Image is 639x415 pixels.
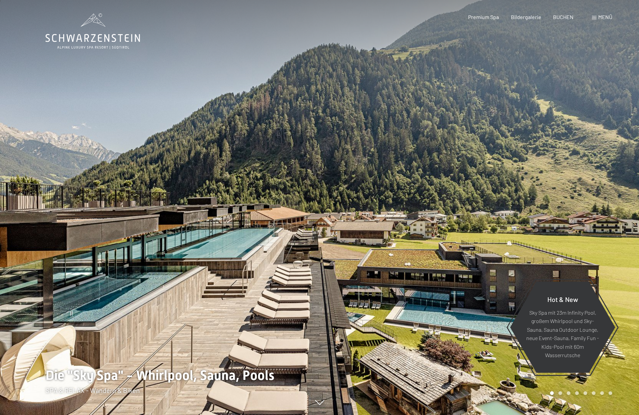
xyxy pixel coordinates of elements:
div: Carousel Page 1 (Current Slide) [550,391,554,395]
a: Premium Spa [468,14,499,20]
a: Bildergalerie [511,14,541,20]
p: Sky Spa mit 23m Infinity Pool, großem Whirlpool und Sky-Sauna, Sauna Outdoor Lounge, neue Event-S... [526,308,599,359]
div: Carousel Pagination [548,391,612,395]
a: BUCHEN [553,14,573,20]
div: Carousel Page 5 [583,391,587,395]
span: Menü [598,14,612,20]
div: Carousel Page 7 [600,391,604,395]
div: Carousel Page 6 [592,391,596,395]
div: Carousel Page 8 [609,391,612,395]
span: Hot & New [547,295,578,303]
div: Carousel Page 2 [558,391,562,395]
a: Hot & New Sky Spa mit 23m Infinity Pool, großem Whirlpool und Sky-Sauna, Sauna Outdoor Lounge, ne... [510,281,616,373]
div: Carousel Page 4 [575,391,579,395]
div: Carousel Page 3 [567,391,570,395]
